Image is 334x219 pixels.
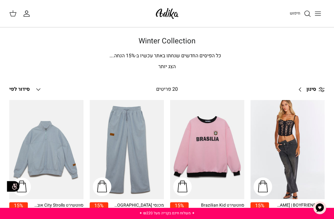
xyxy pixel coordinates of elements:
div: מכנסי [GEOGRAPHIC_DATA] [114,202,164,209]
a: מכנסי [GEOGRAPHIC_DATA] 152.90 ₪ 179.90 ₪ [108,202,164,216]
a: סווטשירט City Strolls אוברסייז [9,100,83,199]
span: סידור לפי [9,85,30,93]
button: Toggle menu [311,7,325,20]
a: 15% [90,202,108,216]
span: % הנחה. [109,52,135,59]
a: 15% [9,202,28,216]
p: הצג יותר [9,63,325,71]
span: חיפוש [290,10,300,16]
span: סינון [306,85,316,94]
a: סווטשירט City Strolls אוברסייז 152.90 ₪ 179.90 ₪ [28,202,83,216]
a: ג׳ינס All Or Nothing [PERSON_NAME] | BOYFRIEND 186.90 ₪ 219.90 ₪ [269,202,325,216]
a: מכנסי טרנינג City strolls [90,100,164,199]
a: החשבון שלי [23,10,33,17]
img: accessibility_icon02.svg [5,178,22,195]
a: 15% [250,202,269,216]
button: צ'אט [310,199,329,217]
a: סווטשירט Brazilian Kid [170,100,244,199]
a: סינון [294,82,325,97]
a: ✦ משלוח חינם בקנייה מעל ₪220 ✦ [139,210,195,216]
span: 15% [90,202,108,209]
img: Adika IL [154,6,180,21]
span: 15% [170,202,189,209]
span: 15% [9,202,28,209]
a: 15% [170,202,189,216]
div: ג׳ינס All Or Nothing [PERSON_NAME] | BOYFRIEND [275,202,325,209]
div: 20 פריטים [127,85,207,94]
button: סידור לפי [9,83,42,96]
span: כל הפיסים החדשים שנחתו באתר עכשיו ב- [135,52,221,59]
h1: Winter Collection [9,37,325,46]
a: חיפוש [290,10,311,17]
a: סווטשירט Brazilian Kid 118.90 ₪ 139.90 ₪ [189,202,244,216]
div: סווטשירט Brazilian Kid [195,202,244,209]
a: ג׳ינס All Or Nothing קריס-קרוס | BOYFRIEND [250,100,325,199]
div: סווטשירט City Strolls אוברסייז [34,202,83,209]
span: 15 [126,52,131,59]
span: 15% [250,202,269,209]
